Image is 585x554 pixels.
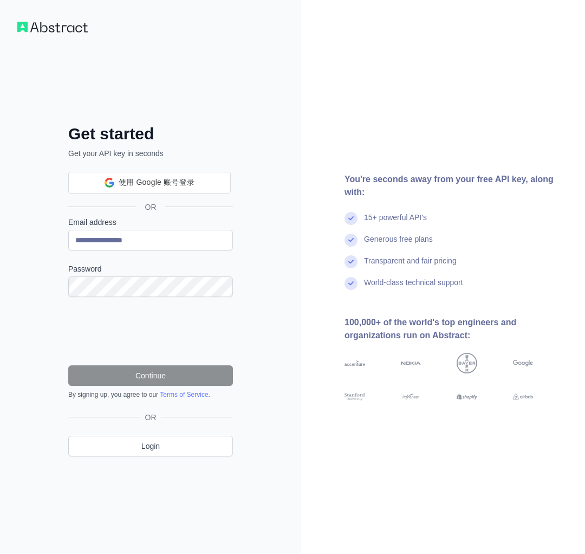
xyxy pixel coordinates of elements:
span: OR [141,412,161,423]
div: Generous free plans [364,234,433,255]
img: check mark [344,212,357,225]
img: bayer [457,353,477,373]
img: payoneer [401,392,421,402]
div: By signing up, you agree to our . [68,390,233,399]
img: stanford university [344,392,365,402]
span: OR [136,202,165,212]
img: shopify [457,392,477,402]
span: 使用 Google 账号登录 [119,177,194,188]
div: You're seconds away from your free API key, along with: [344,173,568,199]
img: google [513,353,534,373]
a: Login [68,436,233,456]
a: Terms of Service [160,391,208,398]
label: Password [68,263,233,274]
div: 100,000+ of the world's top engineers and organizations run on Abstract: [344,316,568,342]
img: airbnb [513,392,534,402]
img: check mark [344,234,357,247]
p: Get your API key in seconds [68,148,233,159]
label: Email address [68,217,233,228]
div: World-class technical support [364,277,463,299]
h2: Get started [68,124,233,144]
button: Continue [68,365,233,386]
img: Workflow [17,22,88,33]
iframe: reCAPTCHA [68,310,233,352]
img: accenture [344,353,365,373]
img: nokia [401,353,421,373]
div: Transparent and fair pricing [364,255,457,277]
img: check mark [344,255,357,268]
img: check mark [344,277,357,290]
div: 15+ powerful API's [364,212,427,234]
div: 使用 Google 账号登录 [68,172,231,194]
